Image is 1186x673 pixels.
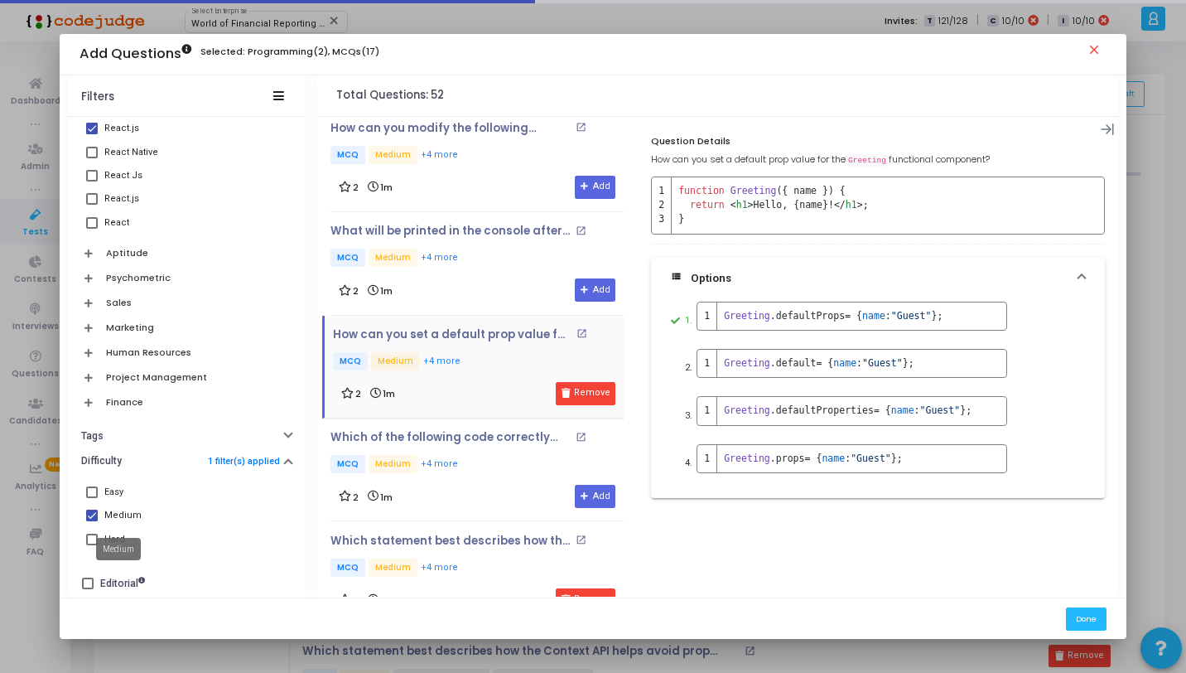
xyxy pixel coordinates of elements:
[96,538,141,560] div: Medium
[651,258,1105,299] mat-expansion-panel-header: Options
[353,492,359,503] span: 2
[846,154,889,166] code: Greeting
[353,182,359,193] span: 2
[104,189,139,209] div: React.js
[353,595,359,606] span: 2
[920,404,961,416] span: "Guest"
[671,271,686,286] mat-icon: view_list
[730,185,777,196] span: Greeting
[104,143,158,162] div: React Native
[717,397,971,424] td: . = { : };
[833,357,856,369] span: name
[333,352,368,370] span: MCQ
[846,199,857,211] span: h1
[353,286,359,297] span: 2
[369,559,417,577] span: Medium
[575,485,615,508] button: Add
[651,299,1105,498] div: Options
[106,298,132,308] h6: Sales
[575,278,615,302] button: Add
[730,199,863,211] span: Hello, {name}!
[380,492,393,503] span: 1m
[1087,42,1106,62] mat-icon: close
[691,270,731,287] div: Options
[891,310,932,322] span: "Guest"
[106,347,191,358] h6: Human Resources
[380,286,393,297] span: 1m
[730,199,754,211] span: < >
[330,122,571,135] p: How can you modify the following useEffect to trigger only when the count changes?
[369,146,417,164] span: Medium
[576,535,586,545] mat-icon: open_in_new
[104,213,129,233] div: React
[68,448,305,474] button: Difficulty1 filter(s) applied
[104,119,139,138] div: React.js
[680,312,697,329] span: 1.
[330,225,571,238] p: What will be printed in the console after clicking the button twice?
[100,578,145,590] h6: Editorial
[782,185,828,196] span: { name }
[106,273,171,283] h6: Psychometric
[724,404,770,416] span: Greeting
[680,360,697,376] span: 2.
[371,352,420,370] span: Medium
[651,134,730,148] span: Question Details
[851,453,891,464] span: "Guest"
[106,248,148,259] h6: Aptitude
[330,146,365,164] span: MCQ
[81,90,114,104] div: Filters
[556,382,615,405] button: Remove
[680,455,697,472] span: 4.
[106,397,143,408] h6: Finance
[330,535,571,548] p: Which statement best describes how the Context API helps avoid prop drilling?
[1066,608,1106,630] button: Done
[576,122,586,133] mat-icon: open_in_new
[776,453,805,464] span: props
[81,455,122,467] h6: Difficulty
[333,328,571,341] p: How can you set a default prop value for the Greeting functional component?
[672,198,869,212] td: ;
[672,177,869,198] td: ( ) {
[724,453,770,464] span: Greeting
[104,482,123,502] div: Easy
[672,212,869,233] td: }
[420,250,459,266] button: +4 more
[420,457,459,472] button: +4 more
[862,357,903,369] span: "Guest"
[556,588,615,612] button: Remove
[200,46,379,57] h6: Selected: Programming(2), MCQs(17)
[680,408,697,424] span: 3.
[724,357,770,369] span: Greeting
[81,430,104,443] h6: Tags
[891,404,914,416] span: name
[576,328,587,339] mat-icon: open_in_new
[330,559,365,577] span: MCQ
[104,166,142,186] div: React Js
[822,453,845,464] span: name
[862,310,885,322] span: name
[678,185,725,196] span: function
[68,424,305,449] button: Tags
[717,445,903,472] td: . = { : };
[651,153,1105,167] p: How can you set a default prop value for the functional component?
[736,199,748,211] span: h1
[383,389,395,399] span: 1m
[104,506,142,525] div: Medium
[576,432,586,443] mat-icon: open_in_new
[369,455,417,473] span: Medium
[422,354,461,370] button: +4 more
[724,310,770,322] span: Greeting
[208,456,280,467] a: 1 filter(s) applied
[576,225,586,236] mat-icon: open_in_new
[380,182,393,193] span: 1m
[717,350,914,377] td: . = { : };
[690,199,725,211] span: return
[420,148,459,163] button: +4 more
[336,89,444,102] h4: Total Questions: 52
[369,249,417,267] span: Medium
[834,199,863,211] span: </ >
[776,357,817,369] span: default
[420,560,459,576] button: +4 more
[380,595,393,606] span: 1m
[106,372,207,383] h6: Project Management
